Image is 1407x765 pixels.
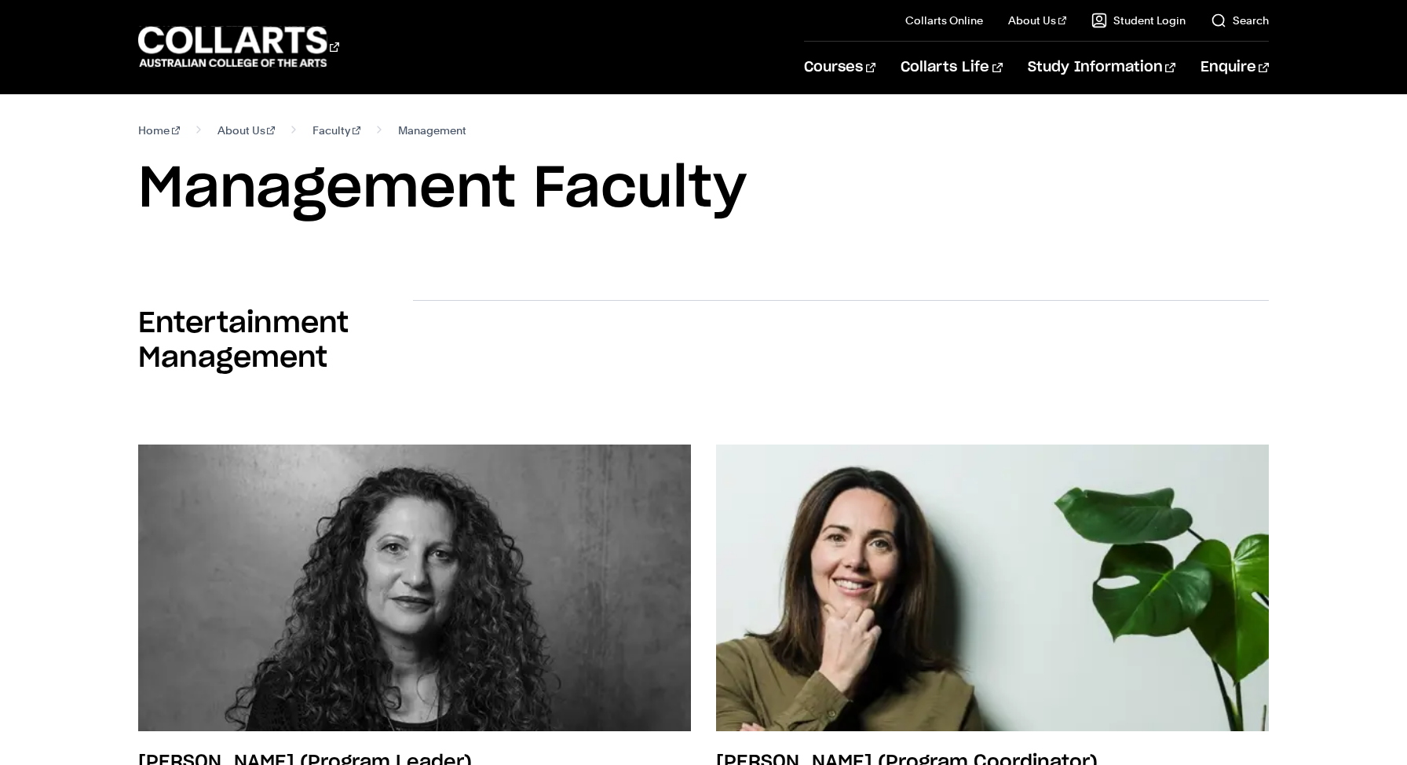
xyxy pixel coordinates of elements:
span: Management [398,119,466,141]
a: Collarts Life [901,42,1002,93]
a: Courses [804,42,875,93]
a: Student Login [1091,13,1186,28]
a: Faculty [312,119,360,141]
a: Home [138,119,180,141]
a: Search [1211,13,1269,28]
h2: Entertainment Management [138,306,413,375]
a: Enquire [1201,42,1269,93]
h1: Management Faculty [138,154,1269,225]
a: Study Information [1028,42,1175,93]
a: About Us [217,119,276,141]
div: Go to homepage [138,24,339,69]
a: About Us [1008,13,1066,28]
a: Collarts Online [905,13,983,28]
